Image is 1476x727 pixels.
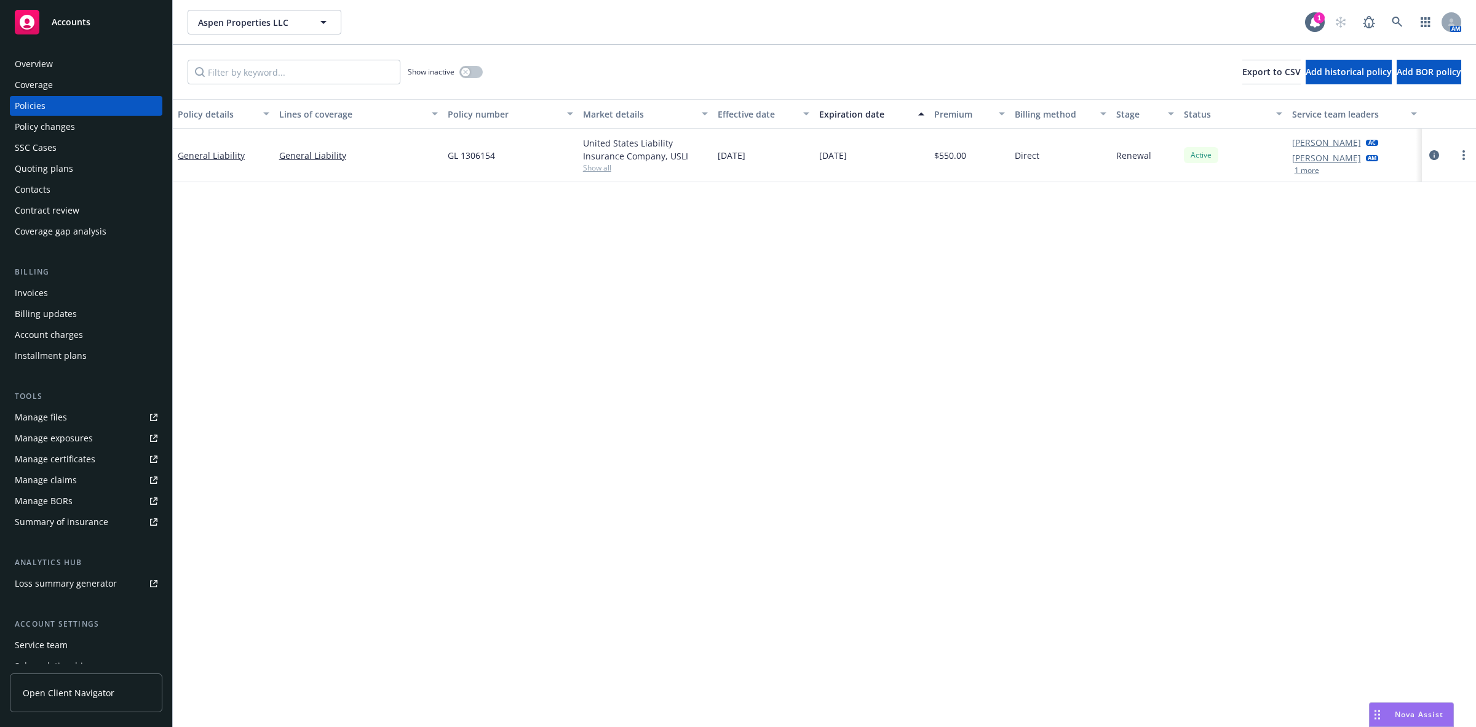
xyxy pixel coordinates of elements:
div: Manage certificates [15,449,95,469]
div: Drag to move [1370,703,1385,726]
a: SSC Cases [10,138,162,158]
button: Export to CSV [1242,60,1301,84]
a: Manage claims [10,470,162,490]
button: Premium [929,99,1010,129]
a: Search [1385,10,1410,34]
a: Account charges [10,325,162,345]
a: Switch app [1413,10,1438,34]
button: Nova Assist [1369,702,1454,727]
a: circleInformation [1427,148,1442,163]
div: Coverage gap analysis [15,222,106,241]
span: [DATE] [819,149,847,162]
a: Manage certificates [10,449,162,469]
div: Sales relationships [15,656,93,676]
span: Show all [583,163,708,173]
a: General Liability [178,150,245,161]
div: Loss summary generator [15,574,117,593]
span: Add historical policy [1306,66,1392,78]
div: Policy changes [15,117,75,137]
div: United States Liability Insurance Company, USLI [583,137,708,163]
div: Manage files [15,408,67,427]
a: Coverage gap analysis [10,222,162,241]
span: Aspen Properties LLC [198,16,304,29]
a: Accounts [10,5,162,39]
a: Coverage [10,75,162,95]
span: [DATE] [718,149,745,162]
span: Accounts [52,17,90,27]
div: Invoices [15,283,48,303]
div: Analytics hub [10,556,162,569]
button: Service team leaders [1287,99,1422,129]
div: SSC Cases [15,138,57,158]
div: Contacts [15,180,50,199]
div: Manage exposures [15,428,93,448]
a: Installment plans [10,346,162,366]
div: Policy number [448,108,560,121]
div: Stage [1116,108,1161,121]
a: Manage exposures [10,428,162,448]
button: Stage [1111,99,1179,129]
button: Lines of coverage [274,99,443,129]
div: Billing [10,266,162,278]
button: Market details [578,99,713,129]
span: Direct [1015,149,1039,162]
div: Policies [15,96,46,116]
div: Service team [15,635,68,655]
div: Expiration date [819,108,911,121]
span: Nova Assist [1395,709,1443,720]
a: Start snowing [1328,10,1353,34]
button: Policy details [173,99,274,129]
button: 1 more [1295,167,1319,174]
button: Aspen Properties LLC [188,10,341,34]
div: Overview [15,54,53,74]
div: Account charges [15,325,83,345]
div: Manage claims [15,470,77,490]
button: Add BOR policy [1397,60,1461,84]
a: Sales relationships [10,656,162,676]
input: Filter by keyword... [188,60,400,84]
a: Service team [10,635,162,655]
button: Expiration date [814,99,929,129]
a: Manage BORs [10,491,162,511]
a: Summary of insurance [10,512,162,532]
div: Billing updates [15,304,77,324]
div: Account settings [10,618,162,630]
div: 1 [1314,12,1325,23]
span: Show inactive [408,66,454,77]
a: Contract review [10,201,162,220]
span: Renewal [1116,149,1151,162]
div: Effective date [718,108,796,121]
a: [PERSON_NAME] [1292,151,1361,164]
a: Policy changes [10,117,162,137]
a: General Liability [279,149,438,162]
div: Summary of insurance [15,512,108,532]
div: Contract review [15,201,79,220]
a: Overview [10,54,162,74]
a: Loss summary generator [10,574,162,593]
div: Quoting plans [15,159,73,179]
div: Service team leaders [1292,108,1404,121]
div: Billing method [1015,108,1093,121]
div: Manage BORs [15,491,73,511]
button: Effective date [713,99,814,129]
div: Market details [583,108,695,121]
button: Add historical policy [1306,60,1392,84]
button: Status [1179,99,1287,129]
div: Tools [10,390,162,403]
div: Coverage [15,75,53,95]
button: Billing method [1010,99,1111,129]
a: Policies [10,96,162,116]
a: Invoices [10,283,162,303]
span: $550.00 [934,149,966,162]
a: more [1456,148,1471,163]
a: Manage files [10,408,162,427]
span: GL 1306154 [448,149,495,162]
span: Active [1189,150,1213,161]
div: Premium [934,108,992,121]
div: Policy details [178,108,256,121]
div: Status [1184,108,1269,121]
a: Report a Bug [1357,10,1381,34]
a: Billing updates [10,304,162,324]
button: Policy number [443,99,578,129]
